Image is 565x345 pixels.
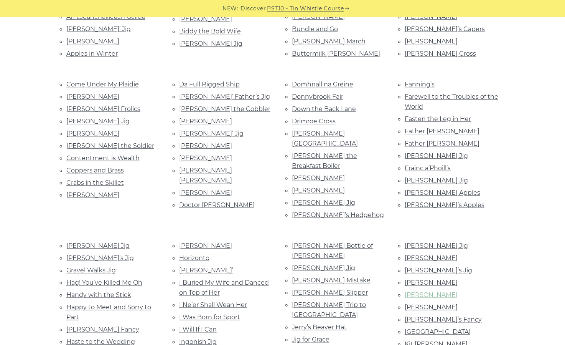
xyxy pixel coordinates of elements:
a: [PERSON_NAME] Jig [405,177,468,184]
span: NEW: [222,4,238,13]
a: Horizonto [179,254,209,262]
a: [PERSON_NAME] [405,304,458,311]
a: Fanning’s [405,81,435,88]
a: [GEOGRAPHIC_DATA] [405,328,471,335]
a: [PERSON_NAME] [PERSON_NAME] [179,167,232,184]
a: Jig for Grace [292,336,329,343]
a: [PERSON_NAME] Fancy [66,326,139,333]
a: [PERSON_NAME] [405,254,458,262]
a: [PERSON_NAME] Jig [405,152,468,159]
a: Fasten the Leg in Her [405,115,471,123]
a: [PERSON_NAME]’s Jig [405,267,472,274]
a: Buttermilk [PERSON_NAME] [292,50,380,57]
a: Crabs in the Skillet [66,179,124,186]
a: [PERSON_NAME]’s Capers [405,25,485,33]
a: [PERSON_NAME] Mistake [292,277,371,284]
a: [PERSON_NAME] Bottle of [PERSON_NAME] [292,242,373,259]
a: [PERSON_NAME] [179,15,232,23]
a: Biddy the Bold Wife [179,28,241,35]
a: Happy to Meet and Sorry to Part [66,304,151,321]
a: I Buried My Wife and Danced on Top of Her [179,279,269,296]
a: [PERSON_NAME] the Cobbler [179,105,270,113]
a: [PERSON_NAME] Jig [179,40,242,47]
a: Donnybrook Fair [292,93,343,100]
a: [PERSON_NAME]’s Hedgehog [292,211,384,219]
a: [PERSON_NAME] the Breakfast Boiler [292,152,357,169]
a: Frainc a’Phoill’s [405,164,451,172]
a: [PERSON_NAME] [179,189,232,196]
a: [PERSON_NAME] Jig [66,242,130,249]
a: Father [PERSON_NAME] [405,140,479,147]
a: [PERSON_NAME] [66,130,119,137]
a: PST10 - Tin Whistle Course [267,4,344,13]
a: [PERSON_NAME] March [292,38,366,45]
a: [PERSON_NAME] Apples [405,189,480,196]
a: [PERSON_NAME] Cross [405,50,476,57]
a: I Will If I Can [179,326,217,333]
a: [PERSON_NAME] Trip to [GEOGRAPHIC_DATA] [292,301,366,318]
a: I Was Born for Sport [179,313,240,321]
a: [PERSON_NAME] [405,38,458,45]
a: [PERSON_NAME] [179,118,232,125]
a: Da Full Rigged Ship [179,81,240,88]
a: [PERSON_NAME]’s Fancy [405,316,482,323]
a: [PERSON_NAME]’s Jig [66,254,134,262]
a: Gravel Walks Jig [66,267,116,274]
a: [PERSON_NAME] [66,93,119,100]
a: [PERSON_NAME]’s Apples [405,201,484,209]
a: [PERSON_NAME]’ Father’s Jig [179,93,270,100]
a: [PERSON_NAME] Jig [292,199,355,206]
a: [PERSON_NAME] [66,191,119,199]
a: Farewell to the Troubles of the World [405,93,498,110]
a: Father [PERSON_NAME] [405,128,479,135]
a: [PERSON_NAME] Jig [66,118,130,125]
span: Discover [240,4,266,13]
a: Handy with the Stick [66,291,131,299]
a: [PERSON_NAME]’ Jig [179,130,244,137]
a: Coppers and Brass [66,167,124,174]
a: Domhnall na Greine [292,81,353,88]
a: [PERSON_NAME] [179,242,232,249]
a: [PERSON_NAME] [292,174,345,182]
a: [PERSON_NAME]’ Jig [66,25,131,33]
a: [PERSON_NAME] [405,279,458,286]
a: [PERSON_NAME] [179,142,232,149]
a: Drimroe Cross [292,118,336,125]
a: Bundle and Go [292,25,338,33]
a: [PERSON_NAME] Frolics [66,105,140,113]
a: I Ne’er Shall Wean Her [179,301,247,309]
a: Jerry’s Beaver Hat [292,323,347,331]
a: [PERSON_NAME] [405,291,458,299]
a: Come Under My Plaidie [66,81,139,88]
a: [PERSON_NAME] the Soldier [66,142,154,149]
a: [PERSON_NAME] Jig [292,264,355,272]
a: [PERSON_NAME] [179,154,232,162]
a: Apples in Winter [66,50,118,57]
a: [PERSON_NAME] [66,38,119,45]
a: [PERSON_NAME][GEOGRAPHIC_DATA] [292,130,358,147]
a: Down the Back Lane [292,105,356,113]
a: Contentment is Wealth [66,154,140,162]
a: Hag! You’ve Killed Me Oh [66,279,142,286]
a: [PERSON_NAME]’ [179,267,233,274]
a: [PERSON_NAME] Slipper [292,289,368,296]
a: [PERSON_NAME] Jig [405,242,468,249]
a: [PERSON_NAME] [292,187,345,194]
a: Doctor [PERSON_NAME] [179,201,255,209]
